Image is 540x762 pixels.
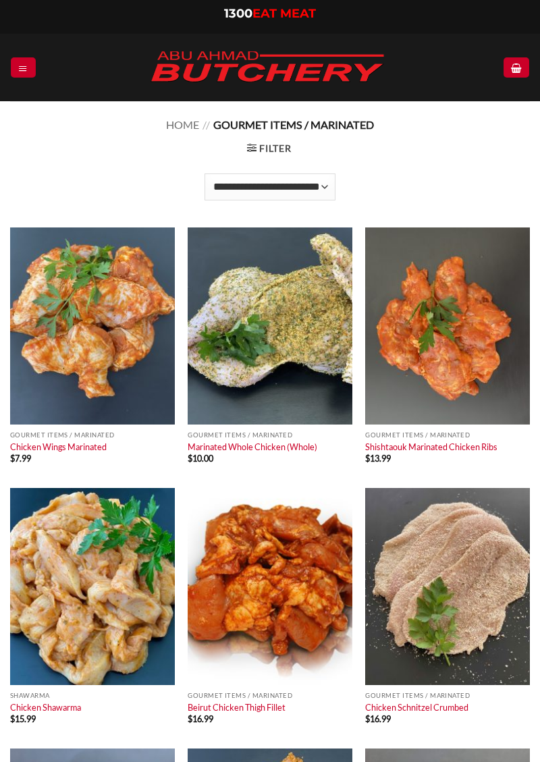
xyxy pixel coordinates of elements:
a: Marinated Whole Chicken (Whole) [188,441,317,452]
strong: Filter [259,142,291,154]
span: $ [188,713,192,724]
span: Gourmet Items / Marinated [213,118,374,131]
p: Gourmet Items / Marinated [365,692,530,699]
bdi: 16.99 [365,713,391,724]
a: Chicken Wings Marinated [10,441,107,452]
span: $ [10,453,15,464]
bdi: 15.99 [10,713,36,724]
bdi: 10.00 [188,453,213,464]
span: $ [365,453,370,464]
a: Chicken Schnitzel Crumbed [365,702,468,713]
span: $ [188,453,192,464]
span: EAT MEAT [252,6,316,21]
p: Gourmet Items / Marinated [188,431,352,439]
img: Beirut Chicken Thigh Fillet [188,488,352,685]
a: View cart [504,57,529,77]
a: Shishtaouk Marinated Chicken Ribs [365,441,497,452]
img: Shishtaouk Marinated Chicken Ribs [365,227,530,425]
a: Home [166,118,199,131]
img: Chicken-Wings-Marinated [10,227,175,425]
span: // [202,118,210,131]
bdi: 7.99 [10,453,31,464]
img: Chicken Shawarma [10,488,175,685]
span: $ [10,713,15,724]
p: Gourmet Items / Marinated [365,431,530,439]
img: Abu Ahmad Butchery [139,42,396,93]
bdi: 13.99 [365,453,391,464]
span: $ [365,713,370,724]
a: Chicken Shawarma [10,702,81,713]
span: 1300 [224,6,252,21]
a: Menu [11,57,35,77]
a: Filter [247,142,292,155]
select: Shop order [205,173,335,200]
img: Chicken-Schnitzel-Crumbed (per 1Kg) [365,488,530,685]
img: Marinated-Whole-Chicken [188,227,352,425]
a: 1300EAT MEAT [224,6,316,21]
a: Beirut Chicken Thigh Fillet [188,702,286,713]
bdi: 16.99 [188,713,213,724]
p: Gourmet Items / Marinated [188,692,352,699]
p: Shawarma [10,692,175,699]
p: Gourmet Items / Marinated [10,431,175,439]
